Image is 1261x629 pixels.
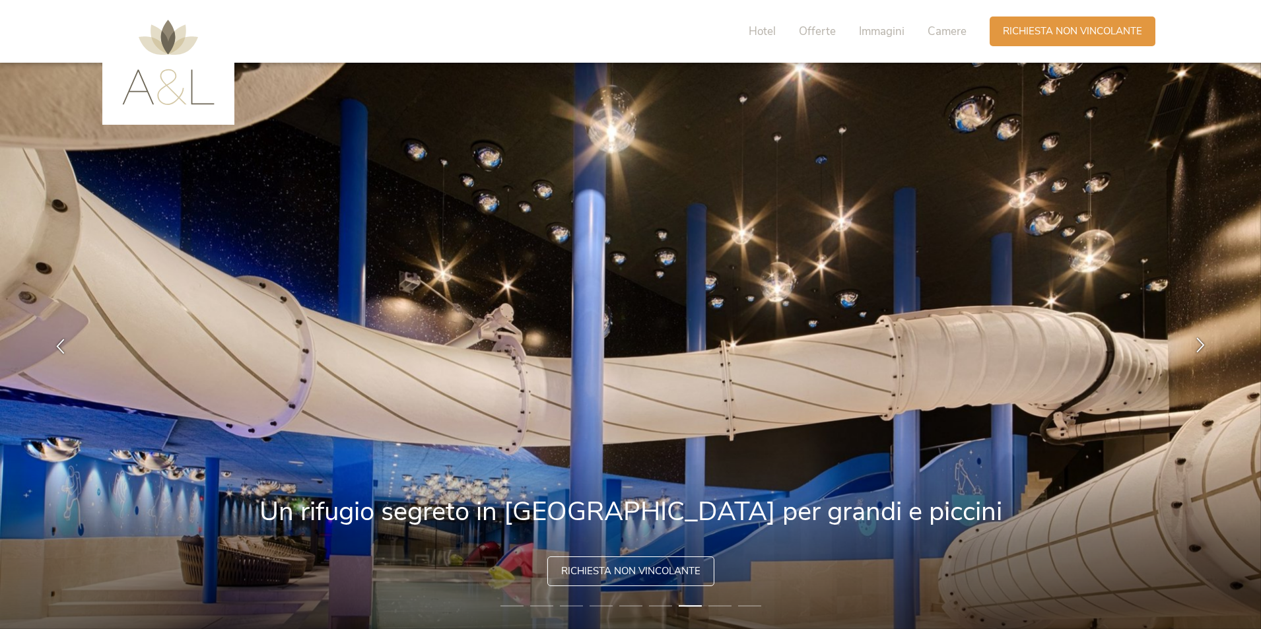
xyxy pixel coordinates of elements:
span: Immagini [859,24,904,39]
img: AMONTI & LUNARIS Wellnessresort [122,20,215,105]
span: Hotel [749,24,776,39]
span: Richiesta non vincolante [561,564,700,578]
span: Camere [928,24,967,39]
span: Richiesta non vincolante [1003,24,1142,38]
span: Offerte [799,24,836,39]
